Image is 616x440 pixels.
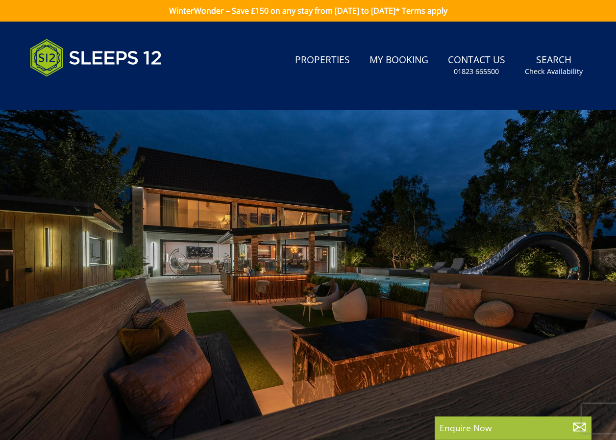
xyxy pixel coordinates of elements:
a: Properties [291,49,354,72]
a: SearchCheck Availability [521,49,587,81]
small: 01823 665500 [454,67,499,76]
iframe: Customer reviews powered by Trustpilot [25,88,128,97]
a: Contact Us01823 665500 [444,49,509,81]
small: Check Availability [525,67,583,76]
img: Sleeps 12 [30,33,162,82]
p: Enquire Now [440,421,587,434]
a: My Booking [366,49,432,72]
